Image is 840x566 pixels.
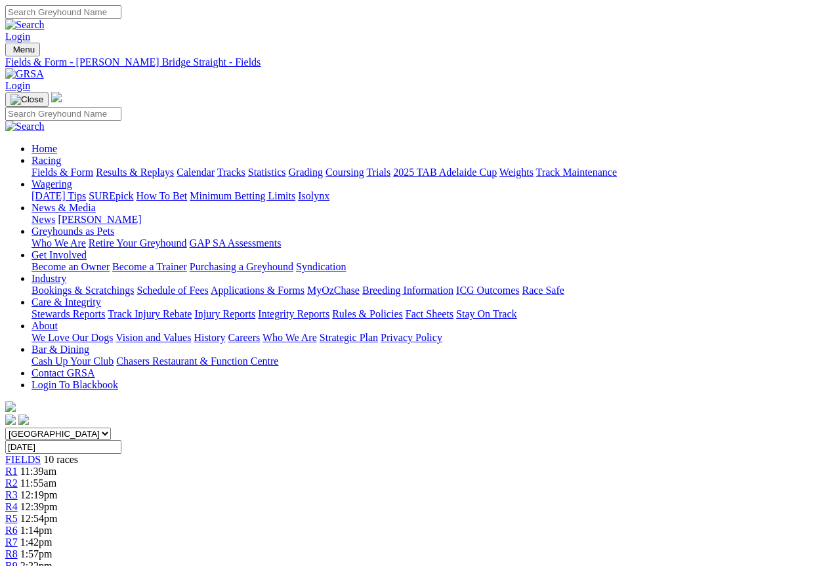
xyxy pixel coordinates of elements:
a: Coursing [325,167,364,178]
a: R2 [5,477,18,489]
a: Isolynx [298,190,329,201]
img: Close [10,94,43,105]
a: Injury Reports [194,308,255,319]
a: Bar & Dining [31,344,89,355]
a: SUREpick [89,190,133,201]
a: Race Safe [522,285,564,296]
a: Stay On Track [456,308,516,319]
img: Search [5,121,45,132]
a: Careers [228,332,260,343]
div: Bar & Dining [31,355,835,367]
a: Trials [366,167,390,178]
a: Become an Owner [31,261,110,272]
img: twitter.svg [18,414,29,425]
a: [DATE] Tips [31,190,86,201]
input: Select date [5,440,121,454]
a: Fields & Form - [PERSON_NAME] Bridge Straight - Fields [5,56,835,68]
span: 12:54pm [20,513,58,524]
a: R3 [5,489,18,500]
a: Track Injury Rebate [108,308,192,319]
a: Wagering [31,178,72,190]
a: R7 [5,536,18,548]
a: R1 [5,466,18,477]
img: facebook.svg [5,414,16,425]
a: R5 [5,513,18,524]
a: Bookings & Scratchings [31,285,134,296]
div: Care & Integrity [31,308,835,320]
a: Stewards Reports [31,308,105,319]
img: logo-grsa-white.png [5,401,16,412]
a: Login [5,31,30,42]
a: R6 [5,525,18,536]
a: Contact GRSA [31,367,94,378]
a: Statistics [248,167,286,178]
button: Toggle navigation [5,43,40,56]
button: Toggle navigation [5,92,49,107]
a: How To Bet [136,190,188,201]
div: Racing [31,167,835,178]
a: Become a Trainer [112,261,187,272]
img: GRSA [5,68,44,80]
a: Home [31,143,57,154]
a: Breeding Information [362,285,453,296]
a: Chasers Restaurant & Function Centre [116,355,278,367]
a: Fields & Form [31,167,93,178]
a: Strategic Plan [320,332,378,343]
div: About [31,332,835,344]
a: Privacy Policy [381,332,442,343]
a: Track Maintenance [536,167,617,178]
input: Search [5,5,121,19]
a: Schedule of Fees [136,285,208,296]
a: Greyhounds as Pets [31,226,114,237]
a: Who We Are [31,237,86,249]
a: News [31,214,55,225]
div: Wagering [31,190,835,202]
div: Greyhounds as Pets [31,237,835,249]
a: Cash Up Your Club [31,355,114,367]
span: 12:19pm [20,489,58,500]
a: News & Media [31,202,96,213]
a: Rules & Policies [332,308,403,319]
a: Results & Replays [96,167,174,178]
a: Login [5,80,30,91]
a: Industry [31,273,66,284]
a: Grading [289,167,323,178]
a: Integrity Reports [258,308,329,319]
a: Applications & Forms [211,285,304,296]
a: MyOzChase [307,285,360,296]
span: 1:42pm [20,536,52,548]
a: Who We Are [262,332,317,343]
a: Syndication [296,261,346,272]
span: R8 [5,548,18,559]
img: Search [5,19,45,31]
a: Tracks [217,167,245,178]
a: Calendar [177,167,215,178]
a: About [31,320,58,331]
a: Care & Integrity [31,296,101,308]
span: 1:57pm [20,548,52,559]
a: R4 [5,501,18,512]
div: News & Media [31,214,835,226]
a: Minimum Betting Limits [190,190,295,201]
a: We Love Our Dogs [31,332,113,343]
a: Retire Your Greyhound [89,237,187,249]
a: [PERSON_NAME] [58,214,141,225]
span: 1:14pm [20,525,52,536]
a: FIELDS [5,454,41,465]
a: Vision and Values [115,332,191,343]
a: Get Involved [31,249,87,260]
span: 10 races [43,454,78,465]
img: logo-grsa-white.png [51,92,62,102]
a: History [194,332,225,343]
span: 11:39am [20,466,56,477]
span: 12:39pm [20,501,58,512]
